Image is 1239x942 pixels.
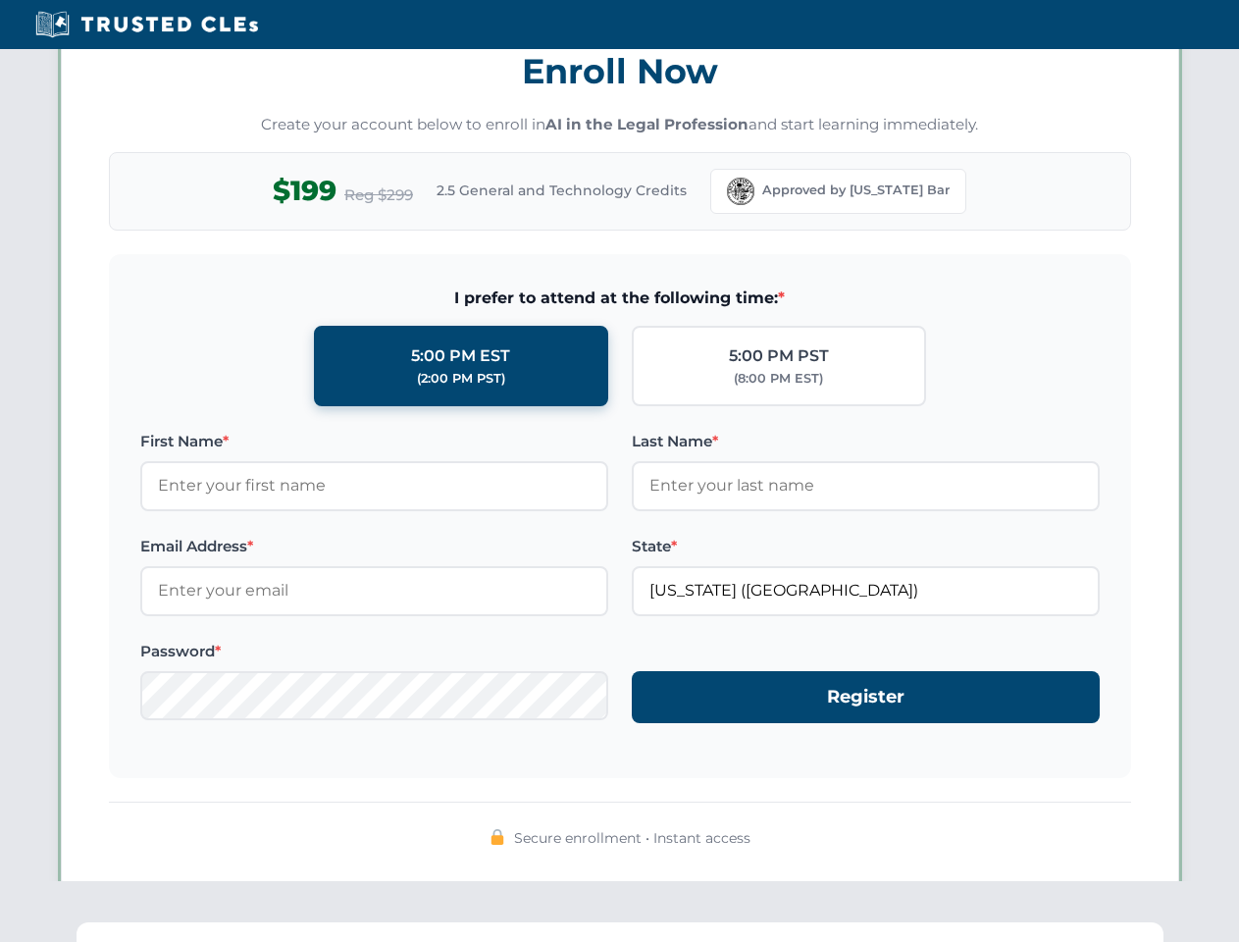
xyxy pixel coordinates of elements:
[632,671,1100,723] button: Register
[140,461,608,510] input: Enter your first name
[140,566,608,615] input: Enter your email
[140,640,608,663] label: Password
[437,180,687,201] span: 2.5 General and Technology Credits
[140,286,1100,311] span: I prefer to attend at the following time:
[109,40,1131,102] h3: Enroll Now
[411,343,510,369] div: 5:00 PM EST
[632,430,1100,453] label: Last Name
[632,461,1100,510] input: Enter your last name
[734,369,823,389] div: (8:00 PM EST)
[344,183,413,207] span: Reg $299
[490,829,505,845] img: 🔒
[545,115,749,133] strong: AI in the Legal Profession
[29,10,264,39] img: Trusted CLEs
[727,178,754,205] img: Florida Bar
[632,566,1100,615] input: Florida (FL)
[273,169,336,213] span: $199
[632,535,1100,558] label: State
[514,827,750,849] span: Secure enrollment • Instant access
[109,114,1131,136] p: Create your account below to enroll in and start learning immediately.
[140,535,608,558] label: Email Address
[729,343,829,369] div: 5:00 PM PST
[140,430,608,453] label: First Name
[417,369,505,389] div: (2:00 PM PST)
[762,181,950,200] span: Approved by [US_STATE] Bar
